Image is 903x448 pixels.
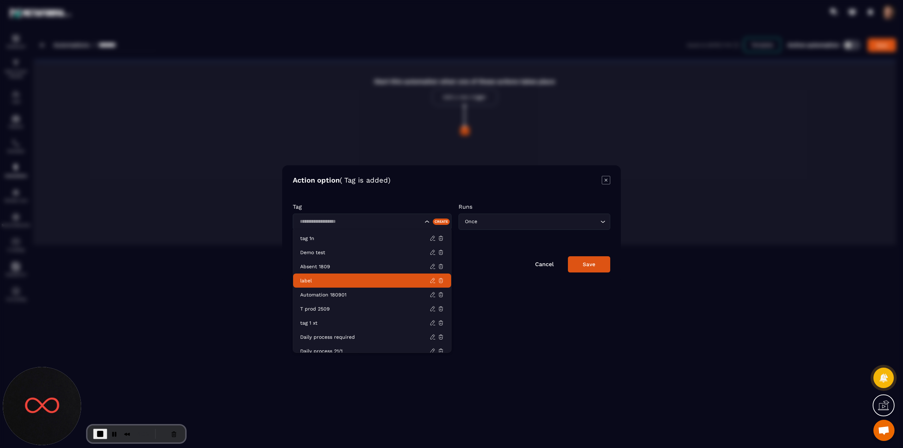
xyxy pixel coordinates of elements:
p: tag 1n [300,235,430,242]
button: Save [568,256,610,272]
span: Once [463,218,479,226]
input: Search for option [479,218,599,226]
p: tag 1 xt [300,319,430,326]
p: Demo test [300,249,430,256]
p: Tag [293,203,451,210]
input: Search for option [297,218,423,226]
p: Runs [459,203,610,210]
div: Search for option [293,214,451,230]
div: Save [583,261,595,268]
p: Automation 180901 [300,291,430,298]
p: Daily process required [300,333,430,340]
div: Search for option [459,214,610,230]
a: Cancel [535,261,554,268]
span: ( Tag is added) [340,176,390,184]
p: label [300,277,430,284]
p: T prod 2509 [300,305,430,312]
h4: Action option [293,176,390,186]
p: Absent 1809 [300,263,430,270]
div: Open chat [873,420,895,441]
div: Create [433,218,450,225]
p: Daily process 21/1 [300,348,430,355]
